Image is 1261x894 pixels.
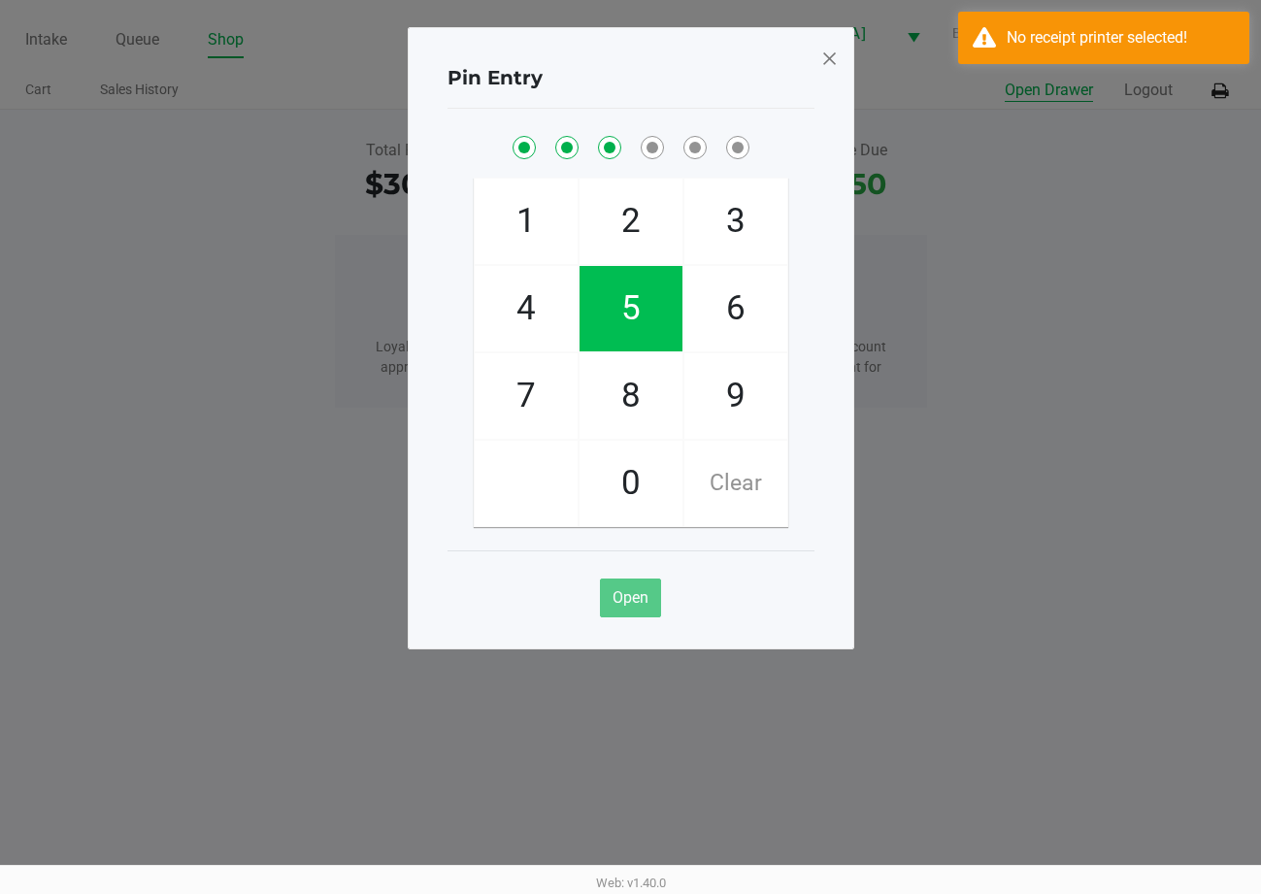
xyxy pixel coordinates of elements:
span: 0 [580,441,682,526]
span: 7 [475,353,578,439]
div: No receipt printer selected! [1007,26,1235,50]
span: 2 [580,179,682,264]
span: Clear [684,441,787,526]
span: 9 [684,353,787,439]
span: 3 [684,179,787,264]
h4: Pin Entry [448,63,543,92]
span: 5 [580,266,682,351]
span: 4 [475,266,578,351]
span: 8 [580,353,682,439]
span: Web: v1.40.0 [596,876,666,890]
span: 1 [475,179,578,264]
span: 6 [684,266,787,351]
